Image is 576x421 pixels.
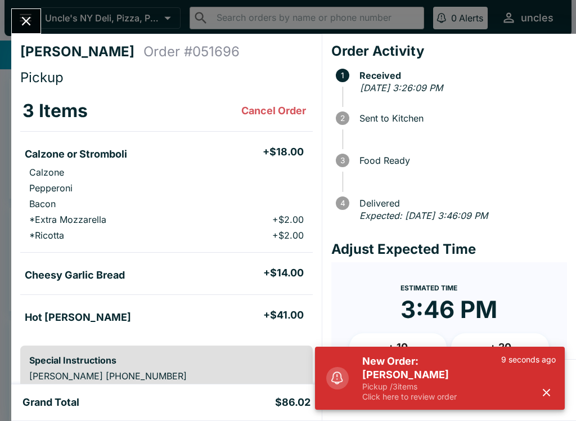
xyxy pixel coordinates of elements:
h3: 3 Items [22,100,88,122]
button: Cancel Order [237,100,310,122]
span: Estimated Time [400,284,457,292]
em: Expected: [DATE] 3:46:09 PM [359,210,488,221]
h5: New Order: [PERSON_NAME] [362,355,501,382]
p: *Ricotta [29,230,64,241]
p: Pepperoni [29,182,73,194]
text: 4 [340,199,345,208]
p: Click here to review order [362,392,501,402]
h5: + $18.00 [263,145,304,159]
h5: Cheesy Garlic Bread [25,268,125,282]
button: Close [12,9,40,33]
text: 2 [340,114,345,123]
p: + $2.00 [272,214,304,225]
p: Bacon [29,198,56,209]
p: Pickup / 3 items [362,382,501,392]
h6: Special Instructions [29,355,304,366]
h4: [PERSON_NAME] [20,43,143,60]
h5: + $41.00 [263,308,304,322]
text: 1 [341,71,344,80]
span: Pickup [20,69,64,86]
h5: + $14.00 [263,266,304,280]
em: [DATE] 3:26:09 PM [360,82,443,93]
h4: Order Activity [331,43,567,60]
h4: Adjust Expected Time [331,241,567,258]
p: [PERSON_NAME] [PHONE_NUMBER] [29,370,304,382]
span: Sent to Kitchen [354,113,567,123]
h5: $86.02 [275,396,310,409]
p: Calzone [29,167,64,178]
h5: Grand Total [22,396,79,409]
time: 3:46 PM [400,295,497,324]
p: 9 seconds ago [501,355,556,365]
p: *Extra Mozzarella [29,214,106,225]
table: orders table [20,91,313,337]
button: + 20 [451,333,549,361]
span: Delivered [354,198,567,208]
span: Food Ready [354,155,567,165]
p: + $2.00 [272,230,304,241]
text: 3 [340,156,345,165]
button: + 10 [349,333,447,361]
h4: Order # 051696 [143,43,240,60]
h5: Hot [PERSON_NAME] [25,311,131,324]
span: Received [354,70,567,80]
h5: Calzone or Stromboli [25,147,127,161]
